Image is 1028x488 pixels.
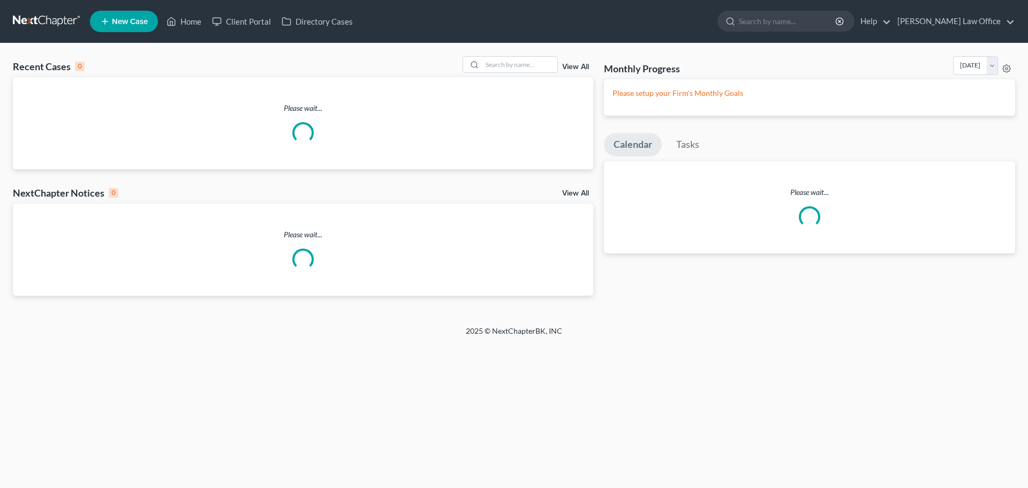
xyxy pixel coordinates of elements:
input: Search by name... [739,11,837,31]
a: Help [855,12,891,31]
p: Please wait... [13,103,593,114]
div: 2025 © NextChapterBK, INC [209,326,819,345]
a: Tasks [667,133,709,156]
p: Please wait... [604,187,1015,198]
input: Search by name... [482,57,557,72]
div: 0 [109,188,118,198]
a: Directory Cases [276,12,358,31]
div: Recent Cases [13,60,85,73]
a: Calendar [604,133,662,156]
p: Please wait... [13,229,593,240]
div: 0 [75,62,85,71]
a: View All [562,190,589,197]
a: Home [161,12,207,31]
a: [PERSON_NAME] Law Office [892,12,1015,31]
p: Please setup your Firm's Monthly Goals [613,88,1007,99]
div: NextChapter Notices [13,186,118,199]
a: Client Portal [207,12,276,31]
h3: Monthly Progress [604,62,680,75]
a: View All [562,63,589,71]
span: New Case [112,18,148,26]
